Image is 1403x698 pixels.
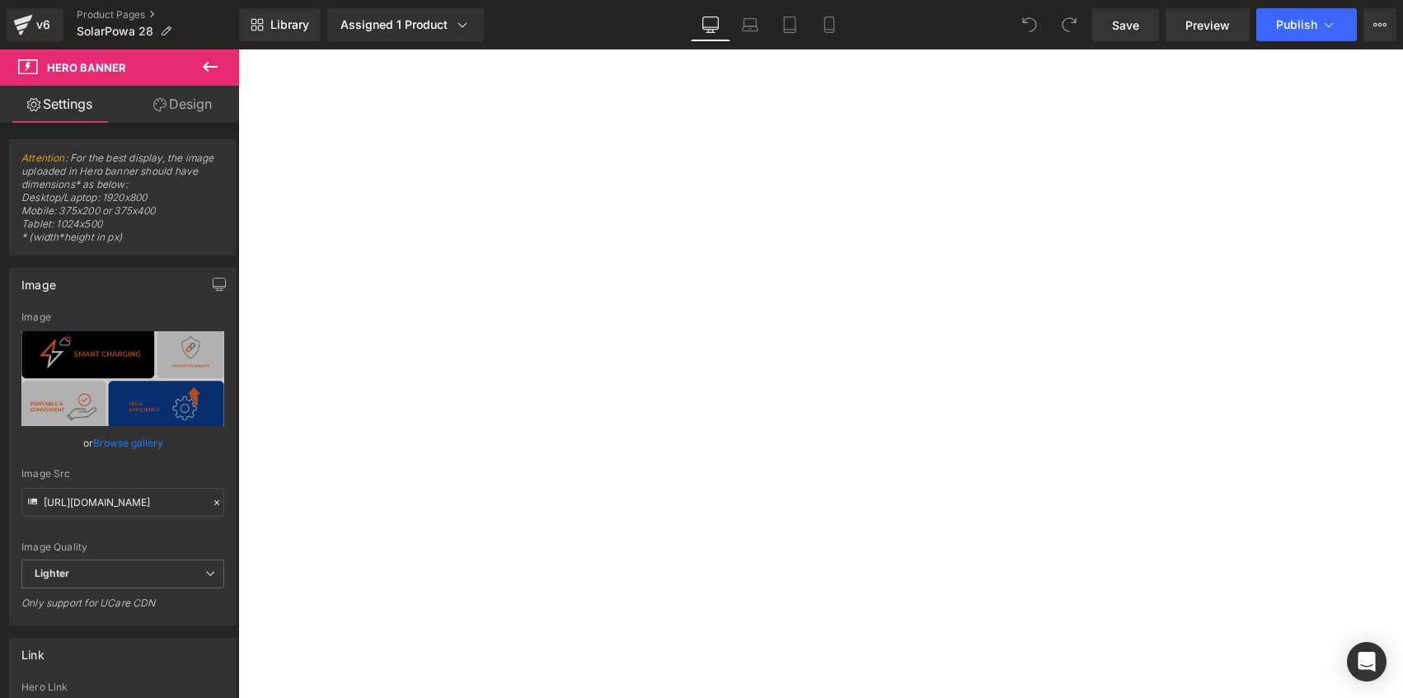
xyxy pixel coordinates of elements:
[1166,8,1250,41] a: Preview
[21,639,45,662] div: Link
[123,86,242,123] a: Design
[1256,8,1357,41] button: Publish
[77,25,153,38] span: SolarPowa 28
[21,269,56,292] div: Image
[270,17,309,32] span: Library
[1363,8,1396,41] button: More
[809,8,849,41] a: Mobile
[21,468,224,480] div: Image Src
[21,312,224,323] div: Image
[691,8,730,41] a: Desktop
[770,8,809,41] a: Tablet
[21,682,224,693] div: Hero Link
[340,16,471,33] div: Assigned 1 Product
[1347,642,1387,682] div: Open Intercom Messenger
[21,434,224,452] div: or
[7,8,63,41] a: v6
[93,429,163,457] a: Browse gallery
[239,8,321,41] a: New Library
[33,14,54,35] div: v6
[1013,8,1046,41] button: Undo
[1185,16,1230,34] span: Preview
[730,8,770,41] a: Laptop
[21,488,224,517] input: Link
[21,152,65,164] a: Attention
[77,8,239,21] a: Product Pages
[1112,16,1139,34] span: Save
[21,597,224,621] div: Only support for UCare CDN
[21,152,224,255] span: : For the best display, the image uploaded in Hero banner should have dimensions* as below: Deskt...
[35,567,69,579] b: Lighter
[1276,18,1317,31] span: Publish
[47,61,126,74] span: Hero Banner
[1053,8,1086,41] button: Redo
[21,541,224,553] div: Image Quality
